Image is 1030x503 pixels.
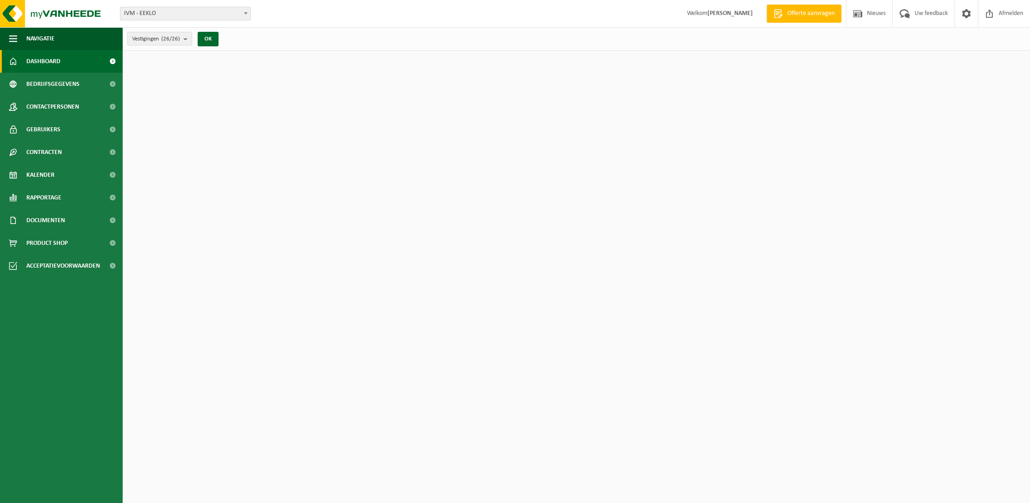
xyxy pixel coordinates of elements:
span: Navigatie [26,27,55,50]
span: IVM - EEKLO [120,7,251,20]
span: Gebruikers [26,118,60,141]
span: Dashboard [26,50,60,73]
button: OK [198,32,219,46]
button: Vestigingen(26/26) [127,32,192,45]
span: Contactpersonen [26,95,79,118]
span: Acceptatievoorwaarden [26,254,100,277]
span: Contracten [26,141,62,164]
span: Kalender [26,164,55,186]
span: Documenten [26,209,65,232]
span: IVM - EEKLO [120,7,250,20]
a: Offerte aanvragen [766,5,841,23]
span: Rapportage [26,186,61,209]
span: Bedrijfsgegevens [26,73,80,95]
span: Vestigingen [132,32,180,46]
span: Offerte aanvragen [785,9,837,18]
strong: [PERSON_NAME] [707,10,753,17]
count: (26/26) [161,36,180,42]
span: Product Shop [26,232,68,254]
